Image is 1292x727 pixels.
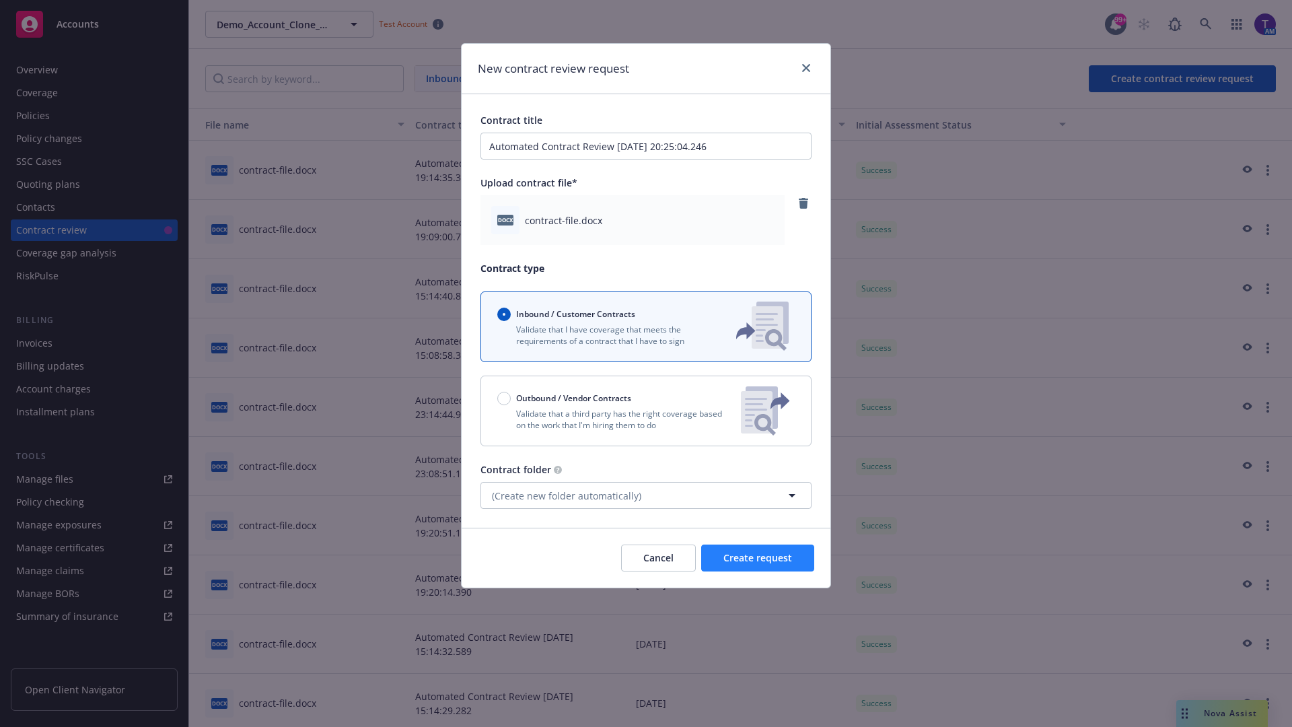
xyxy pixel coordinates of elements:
[497,215,513,225] span: docx
[621,545,696,572] button: Cancel
[516,308,635,320] span: Inbound / Customer Contracts
[497,392,511,405] input: Outbound / Vendor Contracts
[492,489,641,503] span: (Create new folder automatically)
[480,176,577,189] span: Upload contract file*
[516,392,631,404] span: Outbound / Vendor Contracts
[795,195,812,211] a: remove
[480,482,812,509] button: (Create new folder automatically)
[525,213,602,228] span: contract-file.docx
[497,308,511,321] input: Inbound / Customer Contracts
[480,261,812,275] p: Contract type
[497,324,714,347] p: Validate that I have coverage that meets the requirements of a contract that I have to sign
[480,133,812,160] input: Enter a title for this contract
[478,60,629,77] h1: New contract review request
[701,545,814,572] button: Create request
[798,60,814,76] a: close
[480,463,551,476] span: Contract folder
[480,291,812,362] button: Inbound / Customer ContractsValidate that I have coverage that meets the requirements of a contra...
[497,408,730,431] p: Validate that a third party has the right coverage based on the work that I'm hiring them to do
[643,551,674,564] span: Cancel
[480,114,542,127] span: Contract title
[480,376,812,446] button: Outbound / Vendor ContractsValidate that a third party has the right coverage based on the work t...
[723,551,792,564] span: Create request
